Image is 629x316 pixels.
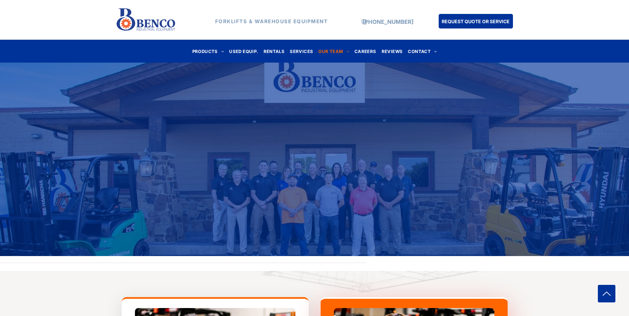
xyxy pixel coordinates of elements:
a: SERVICES [287,47,316,56]
a: [PHONE_NUMBER] [362,19,413,25]
a: PRODUCTS [190,47,227,56]
a: OUR TEAM [316,47,352,56]
a: CAREERS [352,47,379,56]
a: CONTACT [405,47,439,56]
a: REQUEST QUOTE OR SERVICE [439,14,513,28]
span: REQUEST QUOTE OR SERVICE [442,15,510,27]
a: RENTALS [261,47,287,56]
strong: FORKLIFTS & WAREHOUSE EQUIPMENT [215,18,328,25]
a: USED EQUIP. [226,47,261,56]
a: REVIEWS [379,47,406,56]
